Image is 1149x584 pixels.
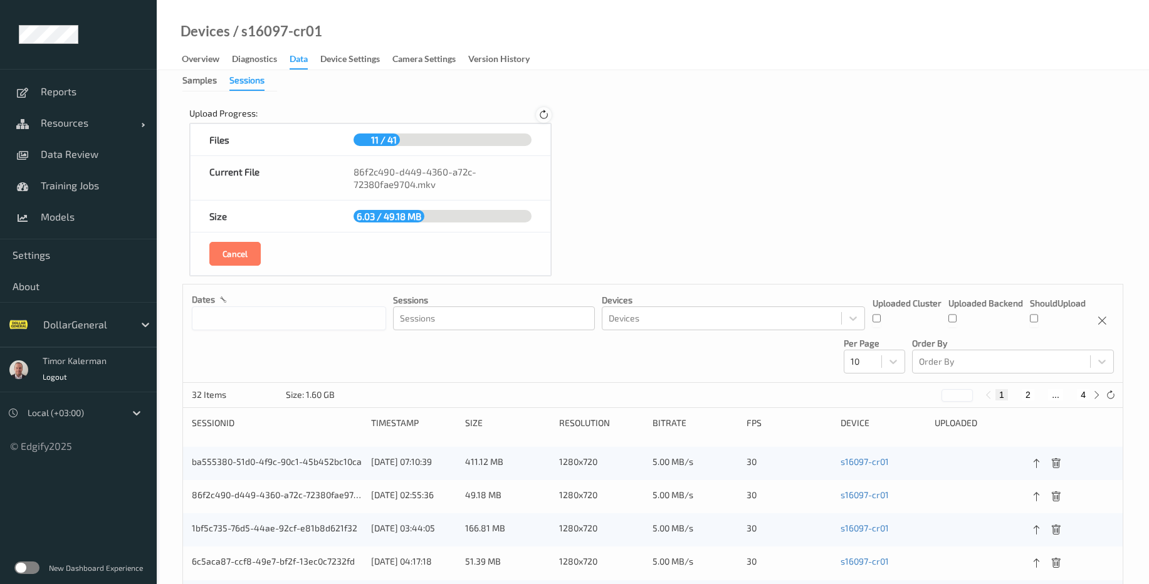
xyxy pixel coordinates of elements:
[747,555,832,571] div: 30
[192,293,215,306] p: dates
[995,389,1008,400] button: 1
[232,53,277,68] div: Diagnostics
[653,417,738,429] div: bitrate
[841,556,889,566] a: s16097-cr01
[841,523,889,533] a: s16097-cr01
[392,53,456,68] div: Camera Settings
[320,51,392,68] a: Device Settings
[747,489,832,504] div: 30
[192,388,286,401] p: 32 Items
[229,74,265,91] div: Sessions
[371,417,456,429] div: Timestamp
[191,124,334,155] div: Files
[873,297,942,310] p: Uploaded Cluster
[1030,297,1086,310] p: shouldUpload
[192,417,362,429] div: sessionId
[393,294,595,306] p: Sessions
[1077,389,1089,400] button: 4
[653,456,738,471] div: 5.00 MB/s
[559,489,644,504] div: 1280x720
[747,456,832,471] div: 30
[653,489,738,504] div: 5.00 MB/s
[912,337,1114,350] p: Order By
[948,297,1023,310] p: Uploaded Backend
[747,522,832,538] div: 30
[182,53,219,68] div: Overview
[192,456,362,471] div: ba555380-51d0-4f9c-90c1-45b452bc10ca
[465,522,550,538] div: 166.81 MB
[465,489,550,504] div: 49.18 MB
[602,294,865,306] p: Devices
[559,456,644,471] div: 1280x720
[1048,389,1063,400] button: ...
[230,25,322,38] div: / s16097-cr01
[653,522,738,538] div: 5.00 MB/s
[559,522,644,538] div: 1280x720
[841,417,926,429] div: device
[468,51,542,68] a: Version History
[465,555,550,571] div: 51.39 MB
[653,555,738,571] div: 5.00 MB/s
[371,555,456,568] div: [DATE] 04:17:18
[559,417,644,429] div: resolution
[189,107,258,123] div: Upload Progress:
[1022,389,1034,400] button: 2
[371,489,456,501] div: [DATE] 02:55:36
[335,156,550,200] div: 86f2c490-d449-4360-a72c-72380fae9704.mkv
[192,555,362,571] div: 6c5aca87-ccf8-49e7-bf2f-13ec0c7232fd
[320,53,380,68] div: Device Settings
[191,201,334,232] div: Size
[935,417,1020,429] div: uploaded
[368,131,400,149] span: 11 / 41
[371,522,456,534] div: [DATE] 03:44:05
[182,75,229,85] a: Samples
[182,51,232,68] a: Overview
[191,156,334,200] div: Current File
[192,489,362,504] div: 86f2c490-d449-4360-a72c-72380fae9704
[844,337,905,350] p: Per Page
[290,53,308,70] div: Data
[182,74,217,90] div: Samples
[371,456,456,468] div: [DATE] 07:10:39
[392,51,468,68] a: Camera Settings
[209,242,261,266] button: Cancel
[841,456,889,467] a: s16097-cr01
[290,51,320,70] a: Data
[229,75,277,85] a: Sessions
[192,522,362,538] div: 1bf5c735-76d5-44ae-92cf-e81b8d621f32
[286,388,335,401] div: Size: 1.60 GB
[559,555,644,571] div: 1280x720
[181,25,230,38] a: Devices
[841,489,889,500] a: s16097-cr01
[747,417,832,429] div: fps
[465,456,550,471] div: 411.12 MB
[354,207,424,225] span: 6.03 / 49.18 MB
[468,53,530,68] div: Version History
[232,51,290,68] a: Diagnostics
[465,417,550,429] div: size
